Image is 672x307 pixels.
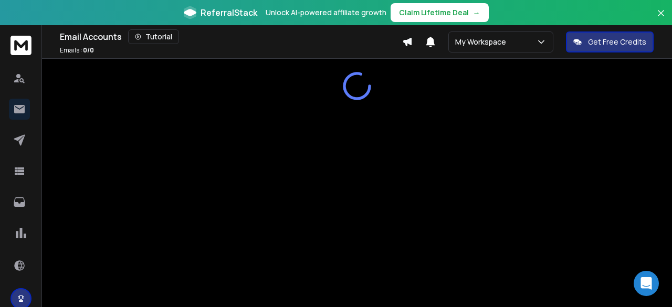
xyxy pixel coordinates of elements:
[60,29,402,44] div: Email Accounts
[83,46,94,55] span: 0 / 0
[588,37,646,47] p: Get Free Credits
[566,31,654,52] button: Get Free Credits
[455,37,510,47] p: My Workspace
[391,3,489,22] button: Claim Lifetime Deal→
[634,271,659,296] div: Open Intercom Messenger
[201,6,257,19] span: ReferralStack
[266,7,386,18] p: Unlock AI-powered affiliate growth
[60,46,94,55] p: Emails :
[128,29,179,44] button: Tutorial
[654,6,668,31] button: Close banner
[473,7,480,18] span: →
